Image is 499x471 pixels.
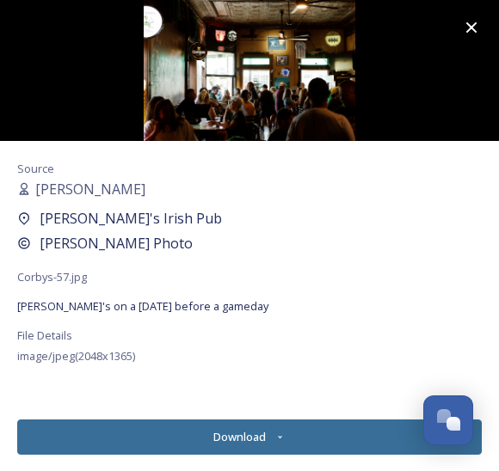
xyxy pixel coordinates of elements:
span: [PERSON_NAME]'s on a [DATE] before a gameday [17,298,268,314]
button: Download [17,419,482,455]
span: File Details [17,327,72,343]
span: [PERSON_NAME]'s Irish Pub [40,208,222,229]
span: Source [17,161,54,176]
button: Open Chat [423,395,473,445]
span: Corbys-57.jpg [17,269,87,284]
span: [PERSON_NAME] Photo [40,233,193,254]
span: [PERSON_NAME] [35,179,145,199]
span: image/jpeg ( 2048 x 1365 ) [17,348,135,364]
